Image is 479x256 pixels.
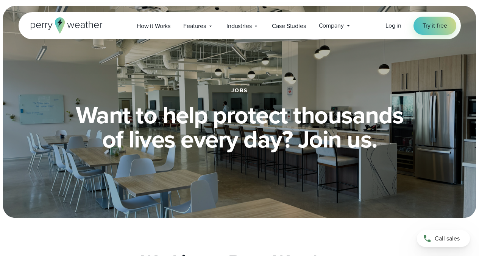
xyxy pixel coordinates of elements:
[183,22,206,31] span: Features
[385,21,401,30] a: Log in
[56,103,423,151] h2: Want to help protect thousands of lives every day? Join us.
[137,22,170,31] span: How it Works
[435,234,460,243] span: Call sales
[319,21,344,30] span: Company
[272,22,306,31] span: Case Studies
[413,17,456,35] a: Try it free
[423,21,447,30] span: Try it free
[130,18,177,34] a: How it Works
[231,88,248,94] h1: jobs
[265,18,312,34] a: Case Studies
[226,22,251,31] span: Industries
[417,230,470,247] a: Call sales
